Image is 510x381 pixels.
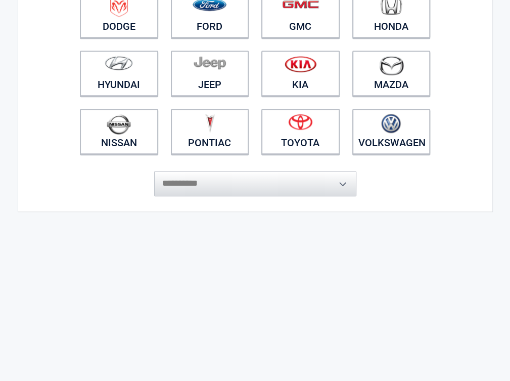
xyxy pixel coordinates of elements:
[194,56,226,70] img: jeep
[205,114,215,133] img: pontiac
[288,114,312,130] img: toyota
[107,114,131,135] img: nissan
[261,109,340,154] a: Toyota
[171,109,249,154] a: Pontiac
[285,56,316,72] img: kia
[80,51,158,96] a: Hyundai
[261,51,340,96] a: Kia
[171,51,249,96] a: Jeep
[352,109,431,154] a: Volkswagen
[352,51,431,96] a: Mazda
[105,56,133,70] img: hyundai
[379,56,404,75] img: mazda
[80,109,158,154] a: Nissan
[381,114,401,134] img: volkswagen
